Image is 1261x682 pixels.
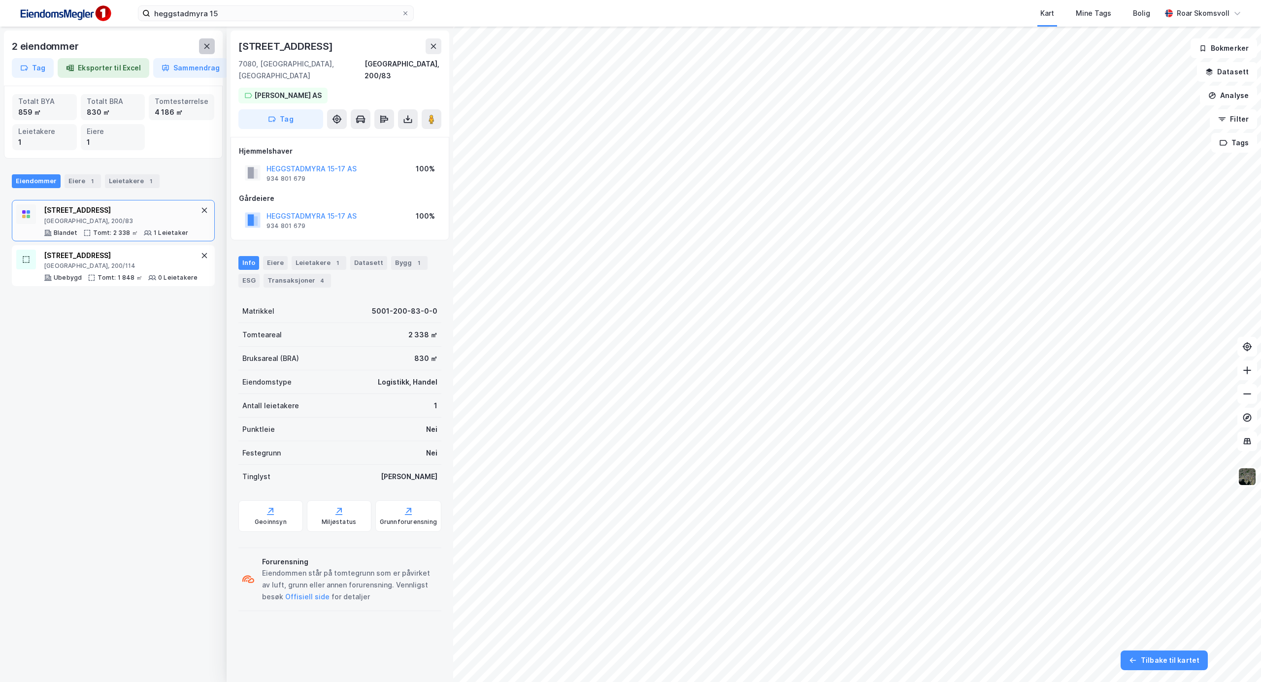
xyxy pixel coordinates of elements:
[238,256,259,270] div: Info
[292,256,346,270] div: Leietakere
[242,353,299,364] div: Bruksareal (BRA)
[434,400,437,412] div: 1
[414,353,437,364] div: 830 ㎡
[1212,635,1261,682] iframe: Chat Widget
[264,274,331,288] div: Transaksjoner
[18,137,71,148] div: 1
[380,518,437,526] div: Grunnforurensning
[1121,650,1208,670] button: Tilbake til kartet
[239,193,441,204] div: Gårdeiere
[266,222,305,230] div: 934 801 679
[154,229,188,237] div: 1 Leietaker
[54,229,77,237] div: Blandet
[87,137,139,148] div: 1
[155,96,208,107] div: Tomtestørrelse
[1212,635,1261,682] div: Kontrollprogram for chat
[44,217,188,225] div: [GEOGRAPHIC_DATA], 200/83
[238,58,365,82] div: 7080, [GEOGRAPHIC_DATA], [GEOGRAPHIC_DATA]
[87,126,139,137] div: Eiere
[262,556,437,568] div: Forurensning
[391,256,428,270] div: Bygg
[1076,7,1111,19] div: Mine Tags
[93,229,138,237] div: Tomt: 2 338 ㎡
[18,96,71,107] div: Totalt BYA
[1211,133,1257,153] button: Tags
[105,174,160,188] div: Leietakere
[242,305,274,317] div: Matrikkel
[16,2,114,25] img: F4PB6Px+NJ5v8B7XTbfpPpyloAAAAASUVORK5CYII=
[239,145,441,157] div: Hjemmelshaver
[426,423,437,435] div: Nei
[1191,38,1257,58] button: Bokmerker
[44,250,198,261] div: [STREET_ADDRESS]
[87,176,97,186] div: 1
[266,175,305,183] div: 934 801 679
[238,38,335,54] div: [STREET_ADDRESS]
[372,305,437,317] div: 5001-200-83-0-0
[1238,467,1257,486] img: 9k=
[242,471,270,483] div: Tinglyst
[242,423,275,435] div: Punktleie
[238,109,323,129] button: Tag
[408,329,437,341] div: 2 338 ㎡
[65,174,101,188] div: Eiere
[153,58,228,78] button: Sammendrag
[58,58,149,78] button: Eksporter til Excel
[238,274,260,288] div: ESG
[87,96,139,107] div: Totalt BRA
[242,329,282,341] div: Tomteareal
[12,58,54,78] button: Tag
[381,471,437,483] div: [PERSON_NAME]
[1040,7,1054,19] div: Kart
[242,400,299,412] div: Antall leietakere
[255,518,287,526] div: Geoinnsyn
[242,447,281,459] div: Festegrunn
[87,107,139,118] div: 830 ㎡
[322,518,356,526] div: Miljøstatus
[12,174,61,188] div: Eiendommer
[254,90,322,101] div: [PERSON_NAME] AS
[365,58,441,82] div: [GEOGRAPHIC_DATA], 200/83
[416,163,435,175] div: 100%
[416,210,435,222] div: 100%
[426,447,437,459] div: Nei
[150,6,401,21] input: Søk på adresse, matrikkel, gårdeiere, leietakere eller personer
[158,274,198,282] div: 0 Leietakere
[1197,62,1257,82] button: Datasett
[18,126,71,137] div: Leietakere
[317,276,327,286] div: 4
[378,376,437,388] div: Logistikk, Handel
[263,256,288,270] div: Eiere
[1200,86,1257,105] button: Analyse
[44,204,188,216] div: [STREET_ADDRESS]
[1210,109,1257,129] button: Filter
[242,376,292,388] div: Eiendomstype
[1177,7,1229,19] div: Roar Skomsvoll
[44,262,198,270] div: [GEOGRAPHIC_DATA], 200/114
[12,38,81,54] div: 2 eiendommer
[18,107,71,118] div: 859 ㎡
[54,274,82,282] div: Ubebygd
[332,258,342,268] div: 1
[1133,7,1150,19] div: Bolig
[155,107,208,118] div: 4 186 ㎡
[414,258,424,268] div: 1
[350,256,387,270] div: Datasett
[98,274,142,282] div: Tomt: 1 848 ㎡
[262,567,437,603] div: Eiendommen står på tomtegrunn som er påvirket av luft, grunn eller annen forurensning. Vennligst ...
[146,176,156,186] div: 1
